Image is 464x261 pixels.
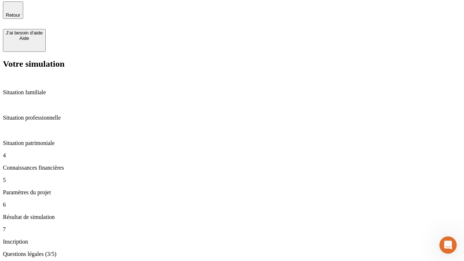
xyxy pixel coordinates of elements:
[3,251,461,257] p: Questions légales (3/5)
[3,1,23,19] button: Retour
[3,140,461,146] p: Situation patrimoniale
[3,89,461,96] p: Situation familiale
[439,236,457,254] iframe: Intercom live chat
[3,115,461,121] p: Situation professionnelle
[3,202,461,208] p: 6
[3,177,461,183] p: 5
[3,165,461,171] p: Connaissances financières
[3,239,461,245] p: Inscription
[3,214,461,220] p: Résultat de simulation
[3,189,461,196] p: Paramètres du projet
[3,59,461,69] h2: Votre simulation
[3,226,461,233] p: 7
[6,30,43,36] div: J’ai besoin d'aide
[3,29,46,52] button: J’ai besoin d'aideAide
[6,36,43,41] div: Aide
[6,12,20,18] span: Retour
[3,152,461,159] p: 4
